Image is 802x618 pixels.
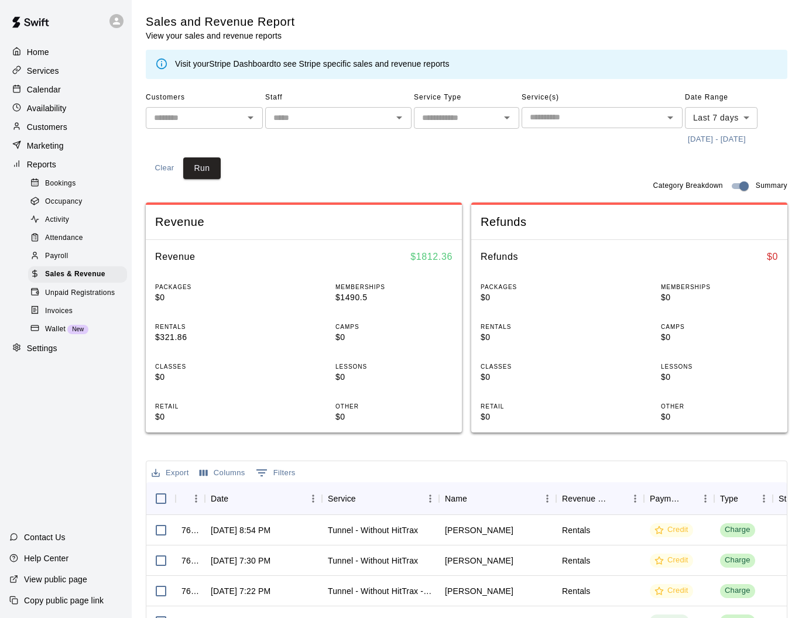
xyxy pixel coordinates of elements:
p: $0 [481,331,598,344]
a: Marketing [9,137,122,154]
a: Reports [9,156,122,173]
span: Unpaid Registrations [45,287,115,299]
button: Clear [146,157,183,179]
button: Open [662,109,678,126]
p: $0 [661,331,778,344]
p: OTHER [661,402,778,411]
div: Payroll [28,248,127,265]
a: Settings [9,340,122,358]
div: Bookings [28,176,127,192]
p: Contact Us [24,531,66,543]
p: Marketing [27,140,64,152]
div: Charge [725,555,750,566]
div: Service [322,482,439,515]
div: Revenue Category [556,482,644,515]
button: Menu [304,490,322,507]
span: Wallet [45,324,66,335]
button: Run [183,157,221,179]
span: New [67,326,88,332]
p: $0 [335,371,453,383]
span: Date Range [685,88,787,107]
div: Attendance [28,230,127,246]
p: Reports [27,159,56,170]
p: CLASSES [481,362,598,371]
div: Aug 19, 2025 at 8:54 PM [211,524,270,536]
div: Jeremy Fortner [445,524,513,536]
div: Brad Cage [445,585,513,597]
div: InvoiceId [176,482,205,515]
p: PACKAGES [481,283,598,291]
div: Credit [654,585,688,596]
p: RETAIL [481,402,598,411]
a: Availability [9,99,122,117]
p: $0 [481,291,598,304]
span: Revenue [155,214,453,230]
a: WalletNew [28,320,132,338]
p: $0 [661,371,778,383]
div: Unpaid Registrations [28,285,127,301]
div: Rentals [562,555,591,566]
a: Services [9,62,122,80]
p: LESSONS [335,362,453,371]
p: $1490.5 [335,291,453,304]
span: Service(s) [522,88,683,107]
span: Category Breakdown [653,180,723,192]
button: Menu [539,490,556,507]
span: Bookings [45,178,76,190]
div: Credit [654,555,688,566]
div: Name [445,482,467,515]
p: RETAIL [155,402,272,411]
p: PACKAGES [155,283,272,291]
button: Sort [467,490,484,507]
div: Type [714,482,773,515]
div: Activity [28,212,127,228]
div: Charge [725,585,750,596]
div: Payment Method [650,482,680,515]
button: Menu [697,490,714,507]
button: Sort [680,490,697,507]
div: Logan Salle [445,555,513,566]
h6: $ 0 [767,249,778,265]
button: Sort [356,490,372,507]
h5: Sales and Revenue Report [146,14,295,30]
button: Menu [755,490,773,507]
button: Show filters [253,463,299,482]
div: Aug 19, 2025 at 7:22 PM [211,585,270,597]
div: Rentals [562,585,591,597]
p: $0 [155,291,272,304]
span: Payroll [45,250,68,262]
button: Open [242,109,259,126]
p: $321.86 [155,331,272,344]
div: 765695 [181,585,199,597]
button: Select columns [197,464,248,482]
div: WalletNew [28,321,127,338]
a: Stripe Dashboard [209,59,274,68]
p: Services [27,65,59,77]
a: Home [9,43,122,61]
p: CAMPS [335,322,453,331]
p: Customers [27,121,67,133]
div: Type [720,482,738,515]
div: Charge [725,524,750,535]
div: 765739 [181,524,199,536]
span: Sales & Revenue [45,269,105,280]
p: $0 [481,411,598,423]
p: LESSONS [661,362,778,371]
div: Occupancy [28,194,127,210]
p: Availability [27,102,67,114]
p: $0 [661,411,778,423]
div: 765702 [181,555,199,566]
a: Payroll [28,248,132,266]
button: Menu [187,490,205,507]
p: Calendar [27,84,61,95]
a: Attendance [28,229,132,248]
p: MEMBERSHIPS [661,283,778,291]
div: Name [439,482,556,515]
p: MEMBERSHIPS [335,283,453,291]
div: Payment Method [644,482,714,515]
button: Menu [421,490,439,507]
button: [DATE] - [DATE] [685,131,749,149]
